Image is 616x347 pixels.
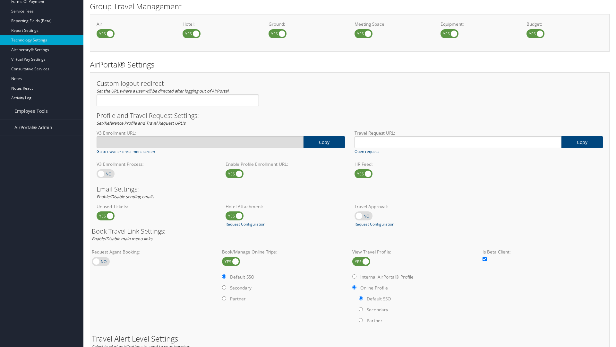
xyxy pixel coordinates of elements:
label: HR Feed: [355,161,474,167]
label: Travel Approval: [355,203,474,210]
label: Default SSO [367,296,391,302]
h2: AirPortal® Settings [90,59,610,70]
h3: Email Settings: [97,186,603,192]
label: Meeting Space: [355,21,431,27]
label: Hotel: [183,21,259,27]
span: AirPortal® Admin [14,120,52,136]
label: Budget: [526,21,603,27]
h3: Profile and Travel Request Settings: [97,112,603,119]
h2: Group Travel Management [90,1,610,12]
label: Request Agent Booking: [92,249,217,255]
label: Partner [367,317,382,324]
label: Travel Request URL: [355,130,603,136]
label: Enable Profile Enrollment URL: [226,161,345,167]
em: Set/Reference Profile and Travel Request URL's [97,120,185,126]
a: Request Configuration [226,221,265,227]
em: Enable/Disable main menu links [92,236,152,242]
a: Go to traveler enrollment screen [97,149,155,155]
label: Internal AirPortal® Profile [360,274,414,280]
label: Air: [97,21,173,27]
label: Online Profile [360,285,388,291]
h3: Book Travel Link Settings: [92,228,608,235]
a: copy [561,136,603,148]
label: Partner [230,296,246,302]
label: Book/Manage Online Trips: [222,249,347,255]
label: Unused Tickets: [97,203,216,210]
label: Default SSO [230,274,254,280]
span: Employee Tools [14,103,48,119]
label: V3 Enrollment URL: [97,130,345,136]
h2: Travel Alert Level Settings: [92,335,608,343]
a: Request Configuration [355,221,394,227]
a: Open request [355,149,379,155]
h3: Custom logout redirect [97,80,259,87]
label: Is Beta Client: [483,249,608,255]
label: Secondary [230,285,252,291]
label: Ground: [269,21,345,27]
label: Equipment: [441,21,517,27]
em: Enable/Disable sending emails [97,194,154,200]
label: View Travel Profile: [352,249,477,255]
label: Hotel Attachment: [226,203,345,210]
a: copy [304,136,345,148]
label: Secondary [367,307,388,313]
em: Set the URL where a user will be directed after logging out of AirPortal. [97,88,229,94]
label: V3 Enrollment Process: [97,161,216,167]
